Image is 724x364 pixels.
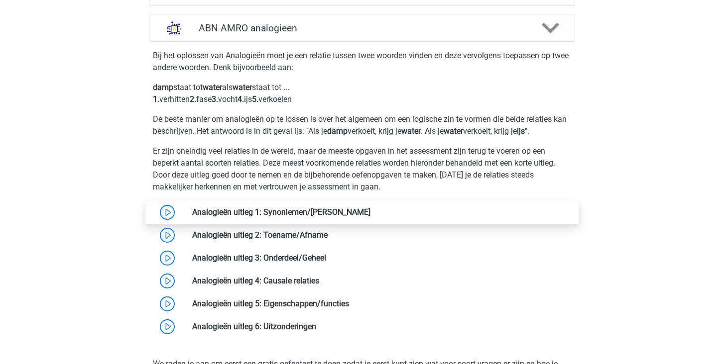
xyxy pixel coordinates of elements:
b: ijs [517,126,525,136]
b: 1. [153,94,159,104]
b: water [203,83,222,92]
div: Analogieën uitleg 6: Uitzonderingen [185,321,575,333]
b: damp [327,126,348,136]
div: Analogieën uitleg 3: Onderdeel/Geheel [185,252,575,264]
h4: ABN AMRO analogieen [199,22,525,34]
b: water [233,83,252,92]
a: analogieen ABN AMRO analogieen [145,14,579,42]
p: De beste manier om analogieën op te lossen is over het algemeen om een logische zin te vormen die... [153,113,571,137]
div: Analogieën uitleg 1: Synoniemen/[PERSON_NAME] [185,206,575,218]
b: 3. [212,94,218,104]
b: water [401,126,421,136]
b: 5. [252,94,258,104]
img: analogieen [161,15,187,41]
p: staat tot als staat tot ... verhitten fase vocht ijs verkoelen [153,82,571,105]
b: 4. [238,94,244,104]
b: water [444,126,463,136]
p: Er zijn oneindig veel relaties in de wereld, maar de meeste opgaven in het assessment zijn terug ... [153,145,571,193]
b: 2. [190,94,196,104]
b: damp [153,83,173,92]
p: Bij het oplossen van Analogieën moet je een relatie tussen twee woorden vinden en deze vervolgens... [153,50,571,74]
div: Analogieën uitleg 5: Eigenschappen/functies [185,298,575,310]
div: Analogieën uitleg 4: Causale relaties [185,275,575,287]
div: Analogieën uitleg 2: Toename/Afname [185,229,575,241]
